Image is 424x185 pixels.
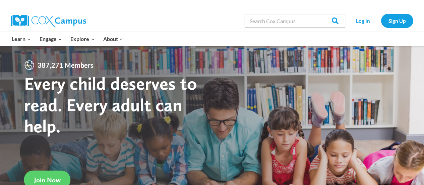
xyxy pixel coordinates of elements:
[34,176,61,184] span: Join Now
[35,60,96,71] span: 387,271 Members
[70,35,95,43] span: Explore
[11,15,86,27] img: Cox Campus
[245,14,345,28] input: Search Cox Campus
[40,35,62,43] span: Engage
[8,32,128,46] nav: Primary Navigation
[381,14,413,28] a: Sign Up
[103,35,123,43] span: About
[12,35,31,43] span: Learn
[349,14,378,28] a: Log In
[349,14,413,28] nav: Secondary Navigation
[24,73,197,137] strong: Every child deserves to read. Every adult can help.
